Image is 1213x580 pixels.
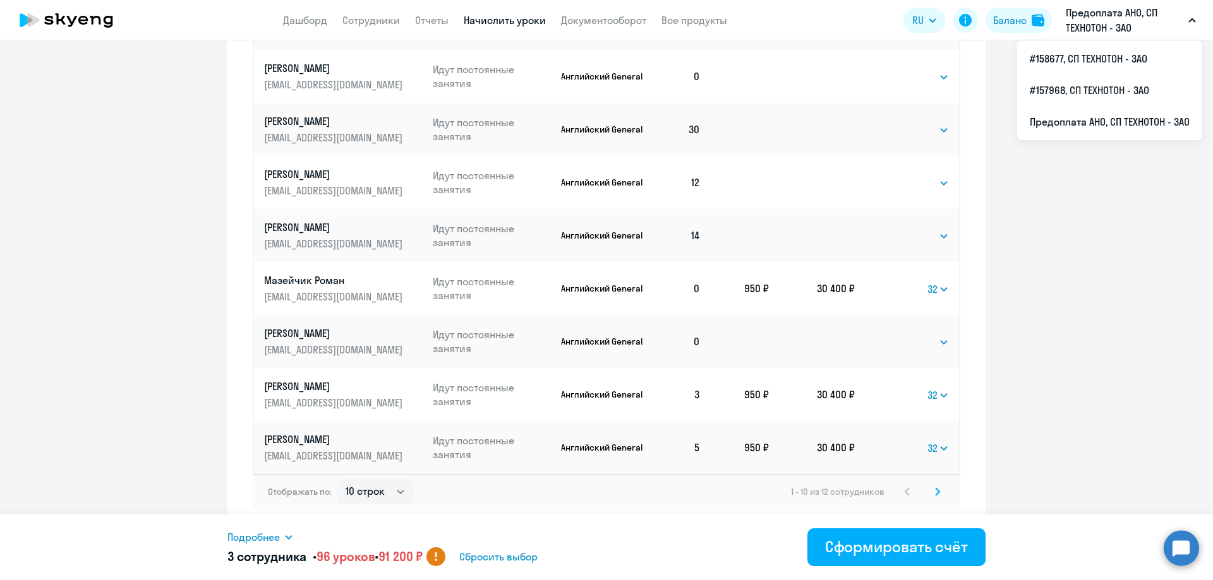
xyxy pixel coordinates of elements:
td: 950 ₽ [711,262,769,315]
span: 96 уроков [317,548,375,564]
ul: RU [1017,40,1202,140]
td: 3 [646,368,711,421]
p: [PERSON_NAME] [264,167,406,181]
p: [EMAIL_ADDRESS][DOMAIN_NAME] [264,290,406,304]
button: RU [903,8,945,33]
td: 5 [646,421,711,474]
p: [PERSON_NAME] [264,114,406,128]
p: [EMAIL_ADDRESS][DOMAIN_NAME] [264,237,406,251]
p: Мазейчик Роман [264,273,406,287]
td: 30 400 ₽ [769,421,855,474]
p: Идут постоянные занятия [433,62,552,90]
span: Отображать по: [268,486,332,497]
button: Предоплата АНО, СП ТЕХНОТОН - ЗАО [1059,5,1202,35]
p: Идут постоянные занятия [433,222,552,249]
p: [PERSON_NAME] [264,326,406,340]
p: Английский General [561,336,646,347]
p: [PERSON_NAME] [264,61,406,75]
p: Идут постоянные занятия [433,434,552,461]
span: 1 - 10 из 12 сотрудников [791,486,884,497]
p: Идут постоянные занятия [433,115,552,143]
a: [PERSON_NAME][EMAIL_ADDRESS][DOMAIN_NAME] [264,61,423,92]
a: Мазейчик Роман[EMAIL_ADDRESS][DOMAIN_NAME] [264,273,423,304]
p: [EMAIL_ADDRESS][DOMAIN_NAME] [264,449,406,463]
p: Идут постоянные занятия [433,381,552,408]
p: [PERSON_NAME] [264,220,406,234]
p: [EMAIL_ADDRESS][DOMAIN_NAME] [264,184,406,198]
td: 14 [646,209,711,262]
a: Отчеты [415,14,449,27]
td: 950 ₽ [711,368,769,421]
button: Сформировать счёт [807,528,986,566]
td: 12 [646,156,711,209]
p: [EMAIL_ADDRESS][DOMAIN_NAME] [264,396,406,410]
a: [PERSON_NAME][EMAIL_ADDRESS][DOMAIN_NAME] [264,220,423,251]
span: 91 200 ₽ [378,548,423,564]
div: Сформировать счёт [825,536,968,557]
a: [PERSON_NAME][EMAIL_ADDRESS][DOMAIN_NAME] [264,326,423,357]
a: [PERSON_NAME][EMAIL_ADDRESS][DOMAIN_NAME] [264,379,423,410]
a: Документооборот [561,14,646,27]
td: 0 [646,262,711,315]
a: Дашборд [283,14,327,27]
p: Идут постоянные занятия [433,275,552,302]
td: 0 [646,315,711,368]
a: Начислить уроки [464,14,546,27]
p: [PERSON_NAME] [264,379,406,393]
p: Английский General [561,177,646,188]
a: [PERSON_NAME][EMAIL_ADDRESS][DOMAIN_NAME] [264,114,423,145]
h5: 3 сотрудника • • [227,548,423,565]
p: Предоплата АНО, СП ТЕХНОТОН - ЗАО [1066,5,1183,35]
p: Английский General [561,124,646,135]
p: Английский General [561,442,646,453]
p: [EMAIL_ADDRESS][DOMAIN_NAME] [264,78,406,92]
td: 30 400 ₽ [769,262,855,315]
button: Балансbalance [986,8,1052,33]
td: 30 400 ₽ [769,368,855,421]
p: Английский General [561,389,646,400]
td: 950 ₽ [711,421,769,474]
img: balance [1032,14,1044,27]
p: Идут постоянные занятия [433,169,552,196]
div: Баланс [993,13,1027,28]
a: Все продукты [661,14,727,27]
td: 0 [646,50,711,103]
p: [EMAIL_ADDRESS][DOMAIN_NAME] [264,131,406,145]
p: Английский General [561,283,646,294]
p: Идут постоянные занятия [433,328,552,355]
span: RU [912,13,924,28]
span: Подробнее [227,530,280,545]
a: [PERSON_NAME][EMAIL_ADDRESS][DOMAIN_NAME] [264,167,423,198]
p: [PERSON_NAME] [264,432,406,446]
p: Английский General [561,71,646,82]
span: Сбросить выбор [459,549,538,564]
a: [PERSON_NAME][EMAIL_ADDRESS][DOMAIN_NAME] [264,432,423,463]
td: 30 [646,103,711,156]
a: Сотрудники [342,14,400,27]
p: Английский General [561,230,646,241]
p: [EMAIL_ADDRESS][DOMAIN_NAME] [264,343,406,357]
